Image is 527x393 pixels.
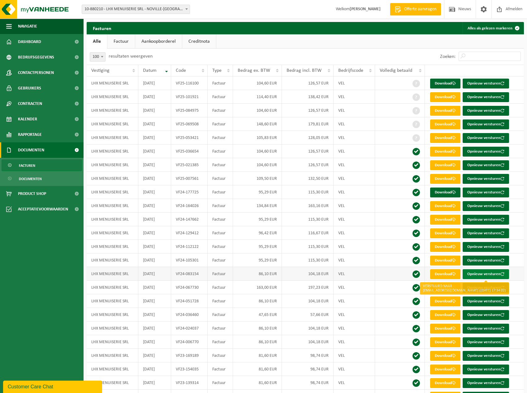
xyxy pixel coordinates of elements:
td: LHX MENUISERIE SRL [87,117,138,131]
td: VEL [334,131,375,145]
td: VF25-036654 [171,145,208,158]
td: Factuur [208,362,233,376]
a: Download [430,215,460,225]
td: VF24-147662 [171,213,208,226]
td: VF24-164026 [171,199,208,213]
td: [DATE] [138,240,171,253]
span: Navigatie [18,19,37,34]
td: VEL [334,253,375,267]
td: VF24-051728 [171,294,208,308]
td: VF24-177725 [171,185,208,199]
strong: [PERSON_NAME] [350,7,381,11]
label: Zoeken: [440,54,456,59]
td: 163,00 EUR [233,281,282,294]
td: [DATE] [138,226,171,240]
td: Factuur [208,322,233,335]
td: 96,42 EUR [233,226,282,240]
span: Product Shop [18,186,46,201]
td: 128,05 EUR [282,131,334,145]
a: Download [430,201,460,211]
td: Factuur [208,226,233,240]
button: Opnieuw versturen [463,92,509,102]
td: Factuur [208,294,233,308]
td: 57,66 EUR [282,308,334,322]
td: VEL [334,240,375,253]
td: 104,18 EUR [282,322,334,335]
td: [DATE] [138,158,171,172]
td: VEL [334,199,375,213]
td: LHX MENUISERIE SRL [87,267,138,281]
span: Kalender [18,111,37,127]
td: VF25-069508 [171,117,208,131]
iframe: chat widget [3,379,103,393]
button: Opnieuw versturen [463,296,509,306]
button: Opnieuw versturen [463,106,509,116]
td: 86,10 EUR [233,294,282,308]
a: Alle [87,34,107,49]
span: 10-880210 - LHX MENUISERIE SRL - NOVILLE-SUR-MÉHAIGNE [82,5,190,14]
td: Factuur [208,308,233,322]
td: VEL [334,172,375,185]
td: 104,60 EUR [233,158,282,172]
a: Download [430,79,460,89]
a: Download [430,256,460,266]
span: Bedrag incl. BTW [287,68,322,73]
td: 104,18 EUR [282,335,334,349]
a: Download [430,133,460,143]
a: Facturen [2,159,82,171]
td: 95,29 EUR [233,213,282,226]
td: VF24-024037 [171,322,208,335]
td: Factuur [208,267,233,281]
td: 116,67 EUR [282,226,334,240]
span: Type [212,68,222,73]
span: Bedrag ex. BTW [238,68,270,73]
td: VEL [334,158,375,172]
td: VF24-067730 [171,281,208,294]
td: LHX MENUISERIE SRL [87,376,138,390]
span: Documenten [19,173,42,185]
td: VEL [334,90,375,104]
td: 86,10 EUR [233,267,282,281]
a: Creditnota [182,34,216,49]
button: Opnieuw versturen [463,188,509,197]
td: Factuur [208,281,233,294]
td: [DATE] [138,253,171,267]
a: Documenten [2,173,82,184]
td: VF25-084975 [171,104,208,117]
td: [DATE] [138,172,171,185]
button: Opnieuw versturen [463,228,509,238]
span: Documenten [18,142,44,158]
td: 114,40 EUR [233,90,282,104]
a: Download [430,351,460,361]
td: LHX MENUISERIE SRL [87,281,138,294]
td: 163,16 EUR [282,199,334,213]
button: Alles als gelezen markeren [463,22,523,34]
td: VEL [334,362,375,376]
span: Acceptatievoorwaarden [18,201,68,217]
span: 100 [90,53,105,61]
td: 115,30 EUR [282,213,334,226]
td: LHX MENUISERIE SRL [87,145,138,158]
td: 105,83 EUR [233,131,282,145]
td: [DATE] [138,185,171,199]
td: LHX MENUISERIE SRL [87,253,138,267]
button: Opnieuw versturen [463,283,509,293]
span: Bedrijfscode [338,68,363,73]
td: LHX MENUISERIE SRL [87,213,138,226]
td: LHX MENUISERIE SRL [87,172,138,185]
td: 179,81 EUR [282,117,334,131]
button: Opnieuw versturen [463,242,509,252]
td: [DATE] [138,308,171,322]
td: 115,30 EUR [282,185,334,199]
label: resultaten weergeven [109,54,153,59]
a: Download [430,365,460,374]
button: Opnieuw versturen [463,351,509,361]
td: 98,74 EUR [282,362,334,376]
td: 81,60 EUR [233,349,282,362]
td: VEL [334,281,375,294]
td: 126,57 EUR [282,158,334,172]
span: Vestiging [91,68,110,73]
td: Factuur [208,253,233,267]
td: [DATE] [138,267,171,281]
td: Factuur [208,131,233,145]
